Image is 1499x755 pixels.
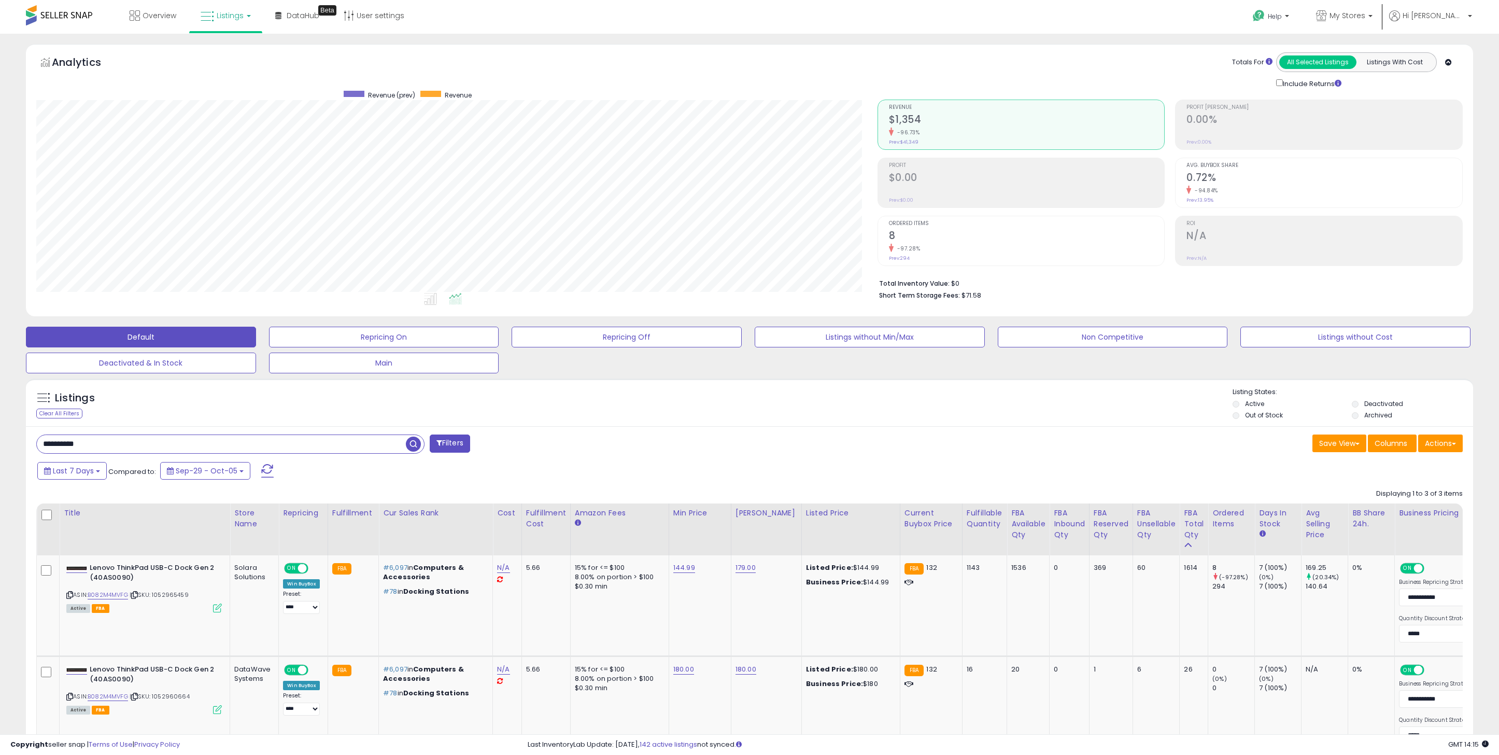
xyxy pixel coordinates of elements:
span: #6,097 [383,664,407,674]
h5: Listings [55,391,95,406]
strong: Copyright [10,739,48,749]
button: Filters [430,435,470,453]
div: 8 [1212,563,1254,572]
div: Amazon Fees [575,508,664,519]
div: 7 (100%) [1259,563,1301,572]
h2: 0.72% [1186,172,1462,186]
b: Lenovo ThinkPad USB-C Dock Gen 2 (40AS0090) [90,665,216,687]
b: Listed Price: [806,664,853,674]
div: 369 [1094,563,1125,572]
div: N/A [1306,665,1340,674]
span: 2025-10-13 14:15 GMT [1448,739,1489,749]
span: ON [285,666,298,675]
span: #78 [383,586,397,596]
label: Out of Stock [1245,411,1283,420]
span: | SKU: 1052965459 [130,591,189,599]
span: Revenue [889,105,1165,110]
div: [PERSON_NAME] [736,508,797,519]
div: 0 [1212,665,1254,674]
small: Prev: 13.95% [1186,197,1213,203]
small: Prev: N/A [1186,255,1207,261]
div: Displaying 1 to 3 of 3 items [1376,489,1463,499]
label: Business Repricing Strategy: [1399,680,1474,688]
span: Columns [1375,438,1407,449]
small: Prev: $41,349 [889,139,918,145]
div: 60 [1137,563,1172,572]
div: Title [64,508,225,519]
span: 132 [926,563,937,572]
div: Store Name [234,508,274,529]
div: FBA Total Qty [1184,508,1204,540]
div: $144.99 [806,578,892,587]
button: Save View [1312,435,1366,452]
a: 179.00 [736,563,756,573]
span: Hi [PERSON_NAME] [1403,10,1465,21]
span: Revenue [445,91,472,100]
div: 15% for <= $100 [575,665,661,674]
button: Deactivated & In Stock [26,353,256,373]
div: DataWave Systems [234,665,271,683]
div: 15% for <= $100 [575,563,661,572]
div: $144.99 [806,563,892,572]
div: Solara Solutions [234,563,271,582]
div: FBA Unsellable Qty [1137,508,1176,540]
span: Revenue (prev) [368,91,415,100]
span: #78 [383,688,397,698]
span: OFF [307,564,323,573]
p: in [383,587,485,596]
div: 7 (100%) [1259,665,1301,674]
a: 180.00 [673,664,694,675]
span: FBA [92,604,109,613]
span: ROI [1186,221,1462,227]
span: Last 7 Days [53,466,94,476]
span: OFF [1423,666,1439,675]
small: (0%) [1212,675,1227,683]
span: Computers & Accessories [383,664,464,683]
span: DataHub [287,10,319,21]
span: All listings currently available for purchase on Amazon [66,706,90,715]
button: Default [26,327,256,347]
a: Help [1245,2,1299,34]
button: Listings With Cost [1356,55,1433,69]
button: Actions [1418,435,1463,452]
span: Compared to: [108,467,156,477]
span: Docking Stations [403,688,469,698]
span: OFF [1423,564,1439,573]
p: in [383,689,485,698]
div: Listed Price [806,508,896,519]
button: All Selected Listings [1279,55,1356,69]
small: -96.73% [894,129,920,136]
span: $71.58 [961,290,981,300]
span: Help [1268,12,1282,21]
small: -94.84% [1191,187,1218,194]
div: Tooltip anchor [318,5,336,16]
small: FBA [332,665,351,676]
span: Sep-29 - Oct-05 [176,466,237,476]
div: 6 [1137,665,1172,674]
span: OFF [307,666,323,675]
h2: N/A [1186,230,1462,244]
div: 26 [1184,665,1200,674]
b: Listed Price: [806,563,853,572]
div: Days In Stock [1259,508,1297,529]
div: 0 [1054,665,1081,674]
div: 7 (100%) [1259,582,1301,591]
div: Preset: [283,692,320,716]
div: Win BuyBox [283,579,320,589]
i: Get Help [1252,9,1265,22]
div: $180 [806,679,892,689]
div: Fulfillable Quantity [967,508,1002,529]
div: Ordered Items [1212,508,1250,529]
div: 1536 [1011,563,1041,572]
span: Avg. Buybox Share [1186,163,1462,169]
div: ASIN: [66,665,222,713]
h2: 0.00% [1186,114,1462,128]
div: Last InventoryLab Update: [DATE], not synced. [528,740,1489,750]
div: Min Price [673,508,727,519]
small: -97.28% [894,245,921,253]
label: Active [1245,399,1264,408]
small: (20.34%) [1312,573,1339,581]
button: Sep-29 - Oct-05 [160,462,250,480]
div: Cur Sales Rank [383,508,488,519]
a: 180.00 [736,664,756,675]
